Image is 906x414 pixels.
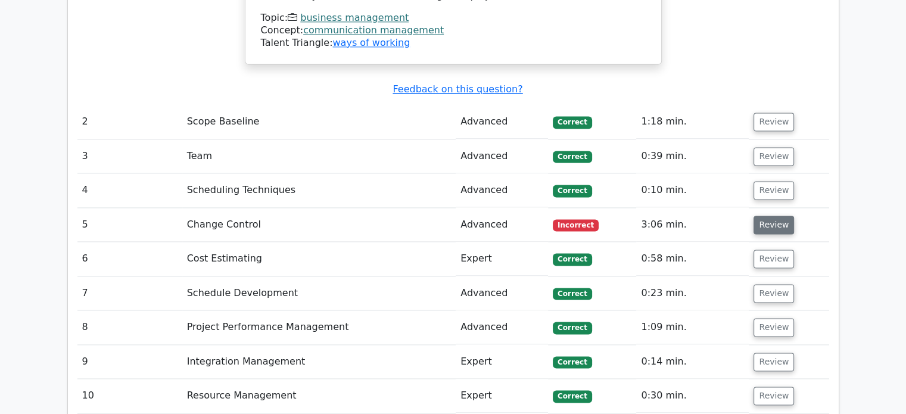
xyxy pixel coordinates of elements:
[77,173,182,207] td: 4
[754,353,794,371] button: Review
[77,105,182,139] td: 2
[77,379,182,413] td: 10
[636,173,749,207] td: 0:10 min.
[456,139,548,173] td: Advanced
[754,284,794,303] button: Review
[182,208,456,242] td: Change Control
[456,379,548,413] td: Expert
[636,139,749,173] td: 0:39 min.
[393,83,522,95] a: Feedback on this question?
[332,37,410,48] a: ways of working
[553,288,591,300] span: Correct
[182,276,456,310] td: Schedule Development
[636,276,749,310] td: 0:23 min.
[754,181,794,200] button: Review
[754,147,794,166] button: Review
[182,139,456,173] td: Team
[303,24,444,36] a: communication management
[636,310,749,344] td: 1:09 min.
[77,276,182,310] td: 7
[553,151,591,163] span: Correct
[553,219,599,231] span: Incorrect
[754,250,794,268] button: Review
[456,310,548,344] td: Advanced
[636,242,749,276] td: 0:58 min.
[456,105,548,139] td: Advanced
[456,173,548,207] td: Advanced
[182,310,456,344] td: Project Performance Management
[77,242,182,276] td: 6
[77,310,182,344] td: 8
[77,139,182,173] td: 3
[636,105,749,139] td: 1:18 min.
[553,253,591,265] span: Correct
[456,345,548,379] td: Expert
[553,185,591,197] span: Correct
[456,242,548,276] td: Expert
[182,345,456,379] td: Integration Management
[636,345,749,379] td: 0:14 min.
[182,379,456,413] td: Resource Management
[261,24,646,37] div: Concept:
[77,208,182,242] td: 5
[636,379,749,413] td: 0:30 min.
[300,12,409,23] a: business management
[754,318,794,337] button: Review
[636,208,749,242] td: 3:06 min.
[456,276,548,310] td: Advanced
[261,12,646,24] div: Topic:
[182,105,456,139] td: Scope Baseline
[261,12,646,49] div: Talent Triangle:
[182,242,456,276] td: Cost Estimating
[553,356,591,368] span: Correct
[77,345,182,379] td: 9
[754,387,794,405] button: Review
[456,208,548,242] td: Advanced
[553,116,591,128] span: Correct
[182,173,456,207] td: Scheduling Techniques
[553,390,591,402] span: Correct
[754,113,794,131] button: Review
[754,216,794,234] button: Review
[553,322,591,334] span: Correct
